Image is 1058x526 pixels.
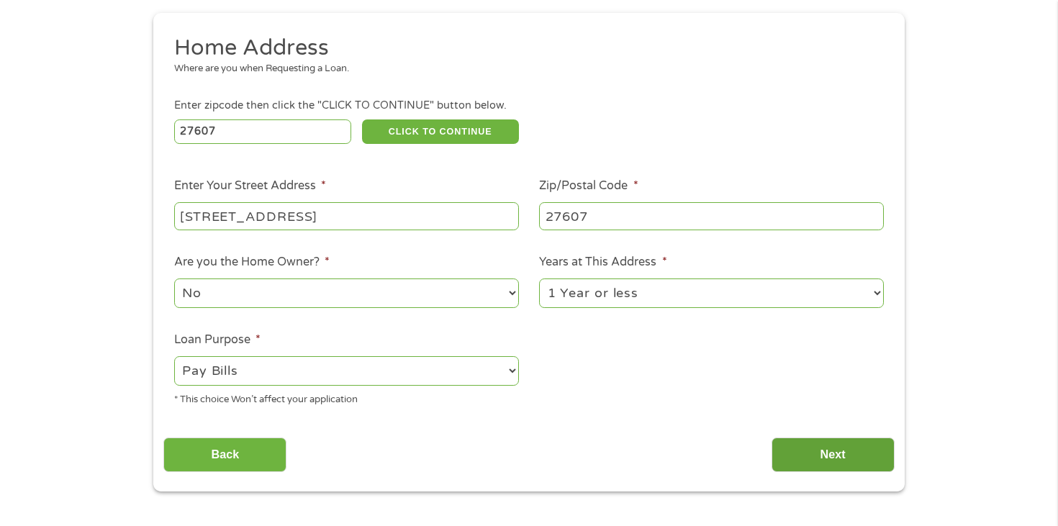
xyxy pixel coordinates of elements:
[174,119,352,144] input: Enter Zipcode (e.g 01510)
[539,255,666,270] label: Years at This Address
[174,202,519,230] input: 1 Main Street
[174,178,326,194] label: Enter Your Street Address
[174,255,330,270] label: Are you the Home Owner?
[174,332,261,348] label: Loan Purpose
[772,437,895,473] input: Next
[174,62,874,76] div: Where are you when Requesting a Loan.
[362,119,519,144] button: CLICK TO CONTINUE
[174,34,874,63] h2: Home Address
[174,388,519,407] div: * This choice Won’t affect your application
[163,437,286,473] input: Back
[539,178,638,194] label: Zip/Postal Code
[174,98,884,114] div: Enter zipcode then click the "CLICK TO CONTINUE" button below.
